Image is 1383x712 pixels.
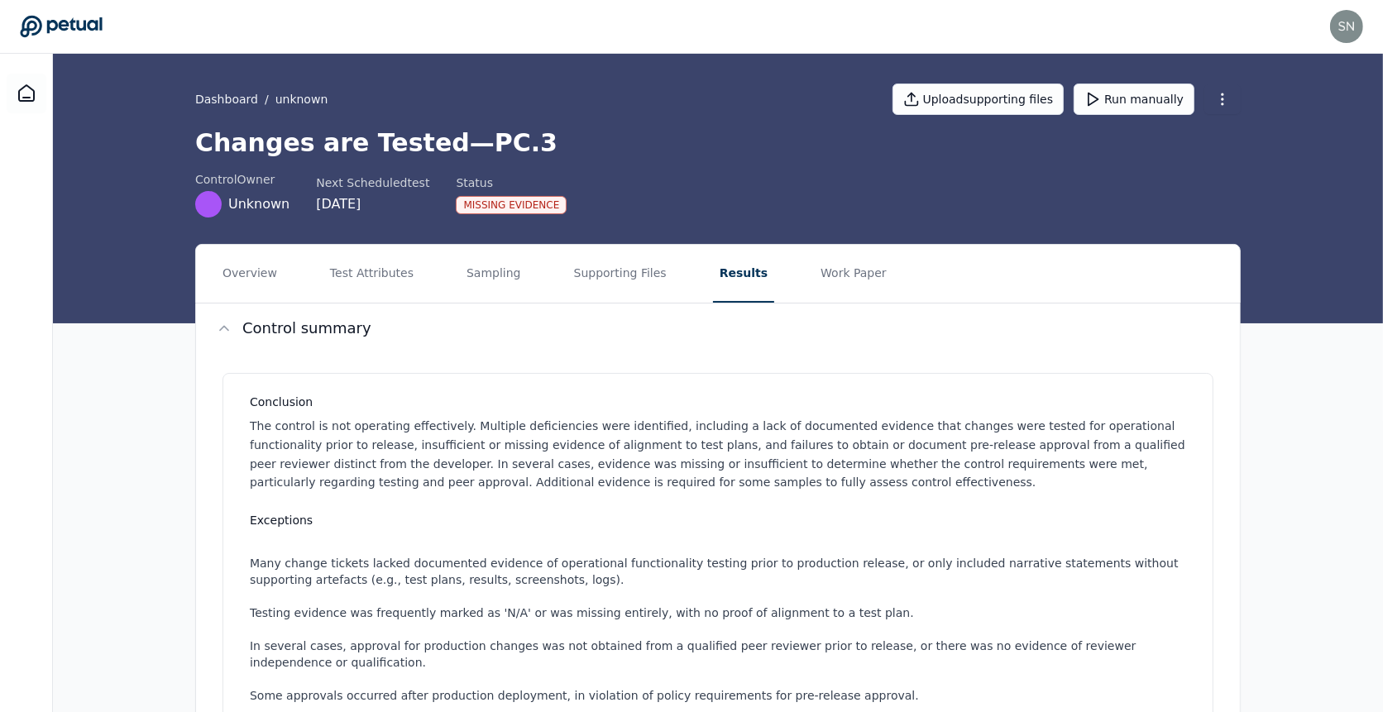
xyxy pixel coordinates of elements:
p: The control is not operating effectively. Multiple deficiencies were identified, including a lack... [250,417,1193,492]
button: Uploadsupporting files [892,84,1065,115]
button: unknown [275,91,328,108]
h3: Exceptions [250,512,1193,528]
button: Work Paper [814,245,893,303]
button: Overview [216,245,284,303]
h1: Changes are Tested — PC.3 [195,128,1241,158]
li: In several cases, approval for production changes was not obtained from a qualified peer reviewer... [250,638,1193,671]
button: Test Attributes [323,245,420,303]
h2: Control summary [242,317,371,340]
button: Sampling [460,245,528,303]
button: Run manually [1074,84,1194,115]
span: Unknown [228,194,290,214]
div: Next Scheduled test [316,174,429,191]
button: Supporting Files [567,245,673,303]
a: Dashboard [7,74,46,113]
button: Control summary [196,303,1240,353]
div: Missing Evidence [456,196,567,214]
img: snir+upstart@petual.ai [1330,10,1363,43]
div: / [195,91,328,108]
li: Some approvals occurred after production deployment, in violation of policy requirements for pre-... [250,687,1193,704]
a: Go to Dashboard [20,15,103,38]
button: Results [713,245,774,303]
div: control Owner [195,171,290,188]
li: Testing evidence was frequently marked as 'N/A' or was missing entirely, with no proof of alignme... [250,604,1193,621]
div: [DATE] [316,194,429,214]
li: Many change tickets lacked documented evidence of operational functionality testing prior to prod... [250,555,1193,588]
a: Dashboard [195,91,258,108]
div: Status [456,174,567,191]
h3: Conclusion [250,394,1193,410]
nav: Tabs [196,245,1240,303]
